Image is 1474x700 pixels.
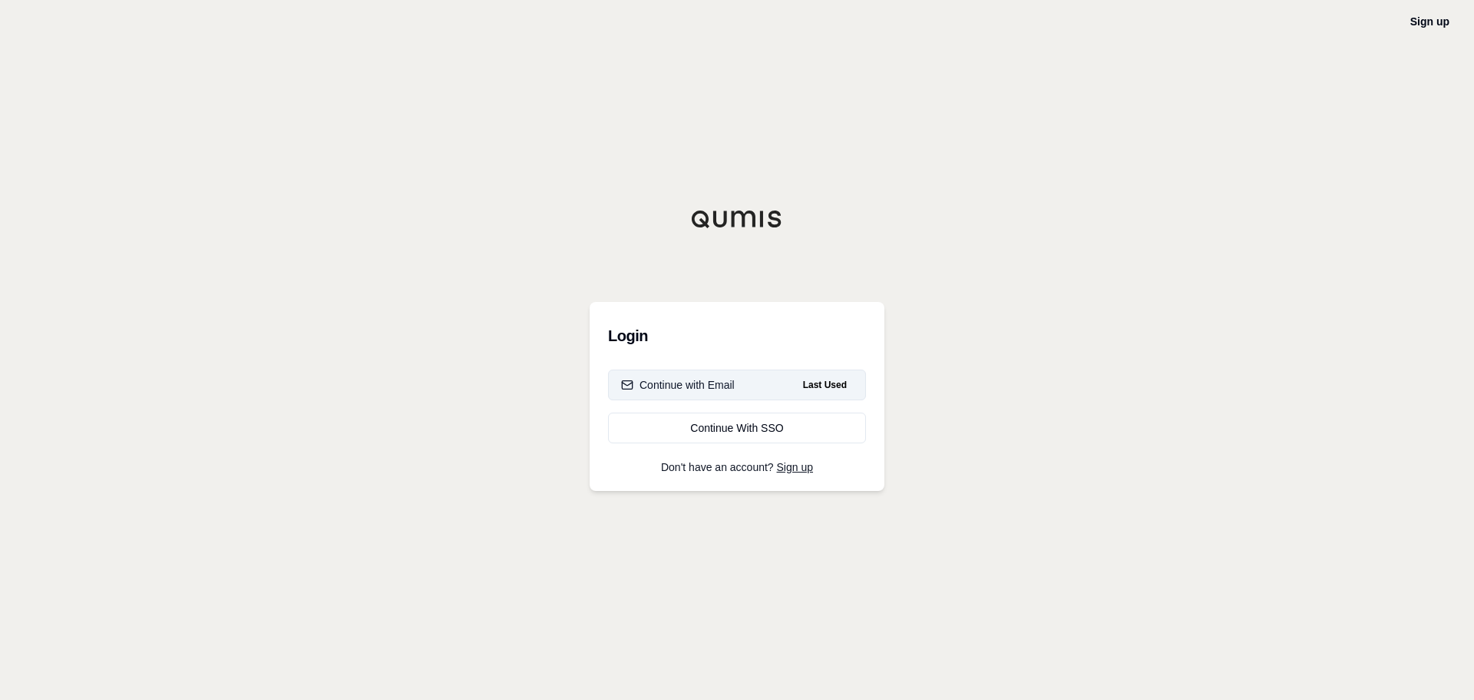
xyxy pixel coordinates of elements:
[1410,15,1449,28] a: Sign up
[797,376,853,394] span: Last Used
[608,320,866,351] h3: Login
[608,413,866,443] a: Continue With SSO
[777,461,813,473] a: Sign up
[621,377,735,393] div: Continue with Email
[691,210,783,228] img: Qumis
[621,420,853,436] div: Continue With SSO
[608,370,866,400] button: Continue with EmailLast Used
[608,462,866,473] p: Don't have an account?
